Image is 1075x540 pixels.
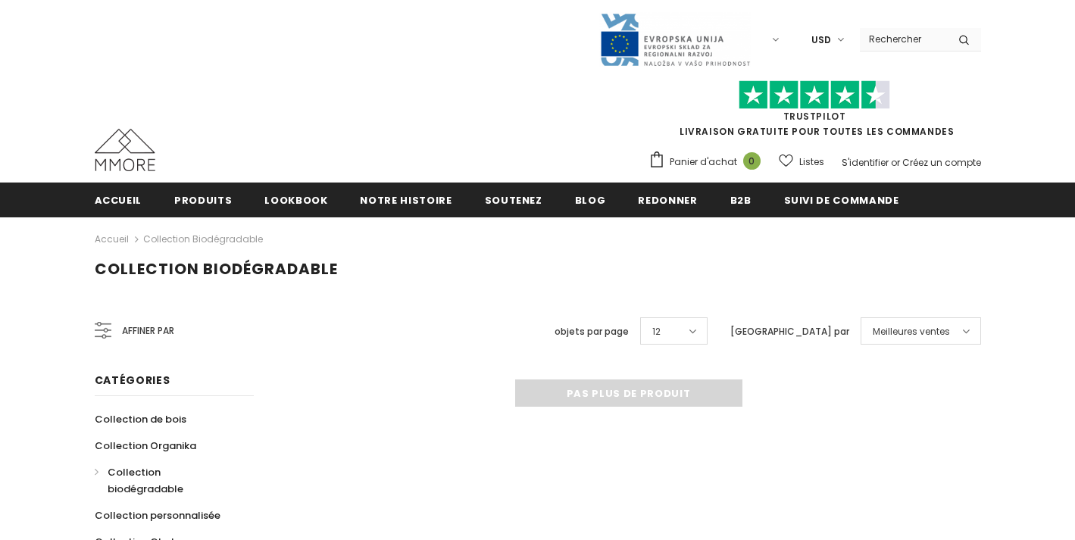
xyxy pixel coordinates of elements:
span: Produits [174,193,232,208]
span: Collection Organika [95,439,196,453]
a: Collection biodégradable [95,459,237,502]
img: Cas MMORE [95,129,155,171]
span: Listes [799,155,824,170]
span: Catégories [95,373,170,388]
img: Javni Razpis [599,12,751,67]
label: [GEOGRAPHIC_DATA] par [730,324,849,339]
span: LIVRAISON GRATUITE POUR TOUTES LES COMMANDES [648,87,981,138]
a: Panier d'achat 0 [648,151,768,173]
a: Suivi de commande [784,183,899,217]
span: Collection personnalisée [95,508,220,523]
span: Blog [575,193,606,208]
input: Search Site [860,28,947,50]
a: Blog [575,183,606,217]
span: Affiner par [122,323,174,339]
a: Listes [779,148,824,175]
label: objets par page [555,324,629,339]
a: Collection personnalisée [95,502,220,529]
span: Collection biodégradable [95,258,338,279]
span: Redonner [638,193,697,208]
span: B2B [730,193,752,208]
span: soutenez [485,193,542,208]
img: Faites confiance aux étoiles pilotes [739,80,890,110]
span: Meilleures ventes [873,324,950,339]
span: USD [811,33,831,48]
span: Accueil [95,193,142,208]
a: Javni Razpis [599,33,751,45]
span: Panier d'achat [670,155,737,170]
span: Lookbook [264,193,327,208]
a: soutenez [485,183,542,217]
span: 0 [743,152,761,170]
span: 12 [652,324,661,339]
a: Produits [174,183,232,217]
a: Collection de bois [95,406,186,432]
span: Notre histoire [360,193,452,208]
span: Suivi de commande [784,193,899,208]
span: or [891,156,900,169]
a: Accueil [95,183,142,217]
span: Collection biodégradable [108,465,183,496]
a: Redonner [638,183,697,217]
a: Lookbook [264,183,327,217]
a: TrustPilot [783,110,846,123]
a: S'identifier [842,156,889,169]
span: Collection de bois [95,412,186,426]
a: Notre histoire [360,183,452,217]
a: Accueil [95,230,129,248]
a: Créez un compte [902,156,981,169]
a: Collection Organika [95,432,196,459]
a: B2B [730,183,752,217]
a: Collection biodégradable [143,233,263,245]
